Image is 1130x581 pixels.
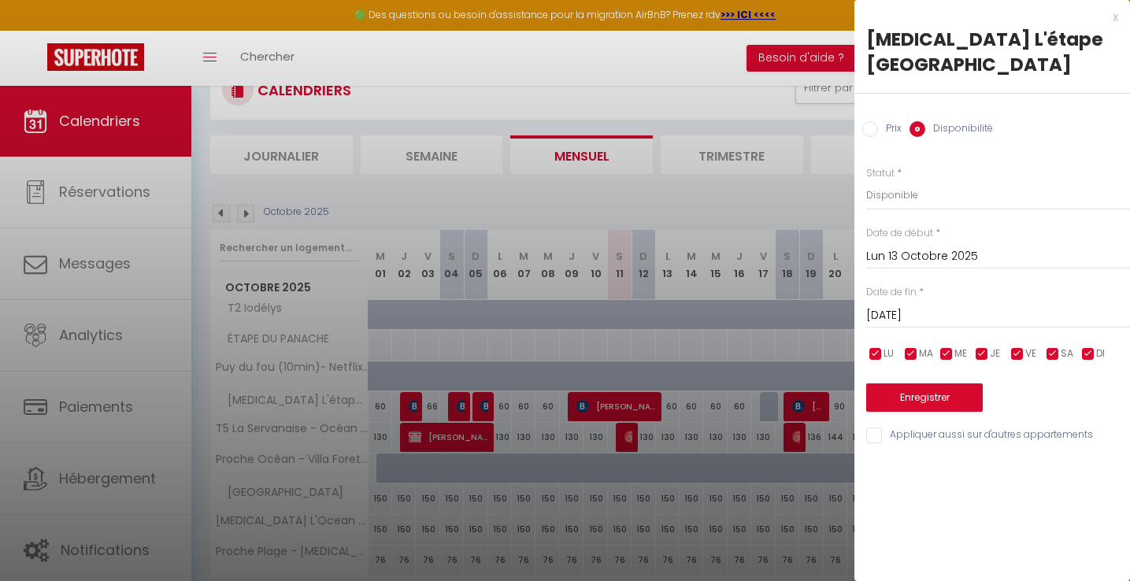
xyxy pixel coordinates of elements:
button: Enregistrer [866,383,983,412]
span: MA [919,346,933,361]
span: SA [1061,346,1073,361]
label: Prix [878,121,902,139]
label: Statut [866,166,895,181]
div: x [854,8,1118,27]
span: JE [990,346,1000,361]
span: DI [1096,346,1105,361]
label: Disponibilité [925,121,993,139]
label: Date de fin [866,285,917,300]
label: Date de début [866,226,933,241]
span: ME [954,346,967,361]
span: VE [1025,346,1036,361]
div: [MEDICAL_DATA] L'étape [GEOGRAPHIC_DATA] [866,27,1118,77]
span: LU [884,346,894,361]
